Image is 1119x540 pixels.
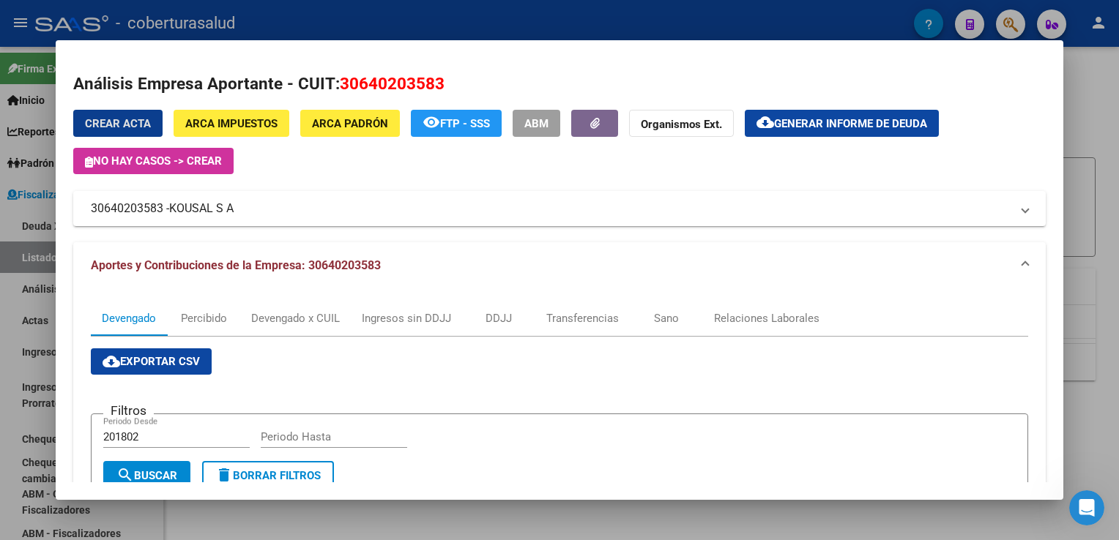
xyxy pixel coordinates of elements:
[102,310,156,326] div: Devengado
[103,461,190,490] button: Buscar
[116,466,134,484] mat-icon: search
[524,117,549,130] span: ABM
[440,117,490,130] span: FTP - SSS
[756,113,774,131] mat-icon: cloud_download
[116,469,177,482] span: Buscar
[91,200,1010,217] mat-panel-title: 30640203583 -
[103,402,154,419] h3: Filtros
[91,348,212,375] button: Exportar CSV
[1069,490,1104,525] iframe: Intercom live chat
[774,117,927,130] span: Generar informe de deuda
[73,191,1045,226] mat-expansion-panel-header: 30640203583 -KOUSAL S A
[169,200,234,217] span: KOUSAL S A
[251,310,340,326] div: Devengado x CUIL
[486,310,512,326] div: DDJJ
[73,72,1045,97] h2: Análisis Empresa Aportante - CUIT:
[513,110,560,137] button: ABM
[641,118,722,131] strong: Organismos Ext.
[423,113,440,131] mat-icon: remove_red_eye
[85,117,151,130] span: Crear Acta
[546,310,619,326] div: Transferencias
[174,110,289,137] button: ARCA Impuestos
[300,110,400,137] button: ARCA Padrón
[91,258,381,272] span: Aportes y Contribuciones de la Empresa: 30640203583
[654,310,679,326] div: Sano
[362,310,451,326] div: Ingresos sin DDJJ
[411,110,502,137] button: FTP - SSS
[181,310,227,326] div: Percibido
[73,242,1045,289] mat-expansion-panel-header: Aportes y Contribuciones de la Empresa: 30640203583
[312,117,388,130] span: ARCA Padrón
[215,466,233,484] mat-icon: delete
[745,110,939,137] button: Generar informe de deuda
[185,117,278,130] span: ARCA Impuestos
[215,469,321,482] span: Borrar Filtros
[629,110,734,137] button: Organismos Ext.
[85,154,222,168] span: No hay casos -> Crear
[340,74,445,93] span: 30640203583
[103,355,200,368] span: Exportar CSV
[73,148,234,174] button: No hay casos -> Crear
[714,310,819,326] div: Relaciones Laborales
[202,461,334,490] button: Borrar Filtros
[73,110,163,137] button: Crear Acta
[103,353,120,370] mat-icon: cloud_download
